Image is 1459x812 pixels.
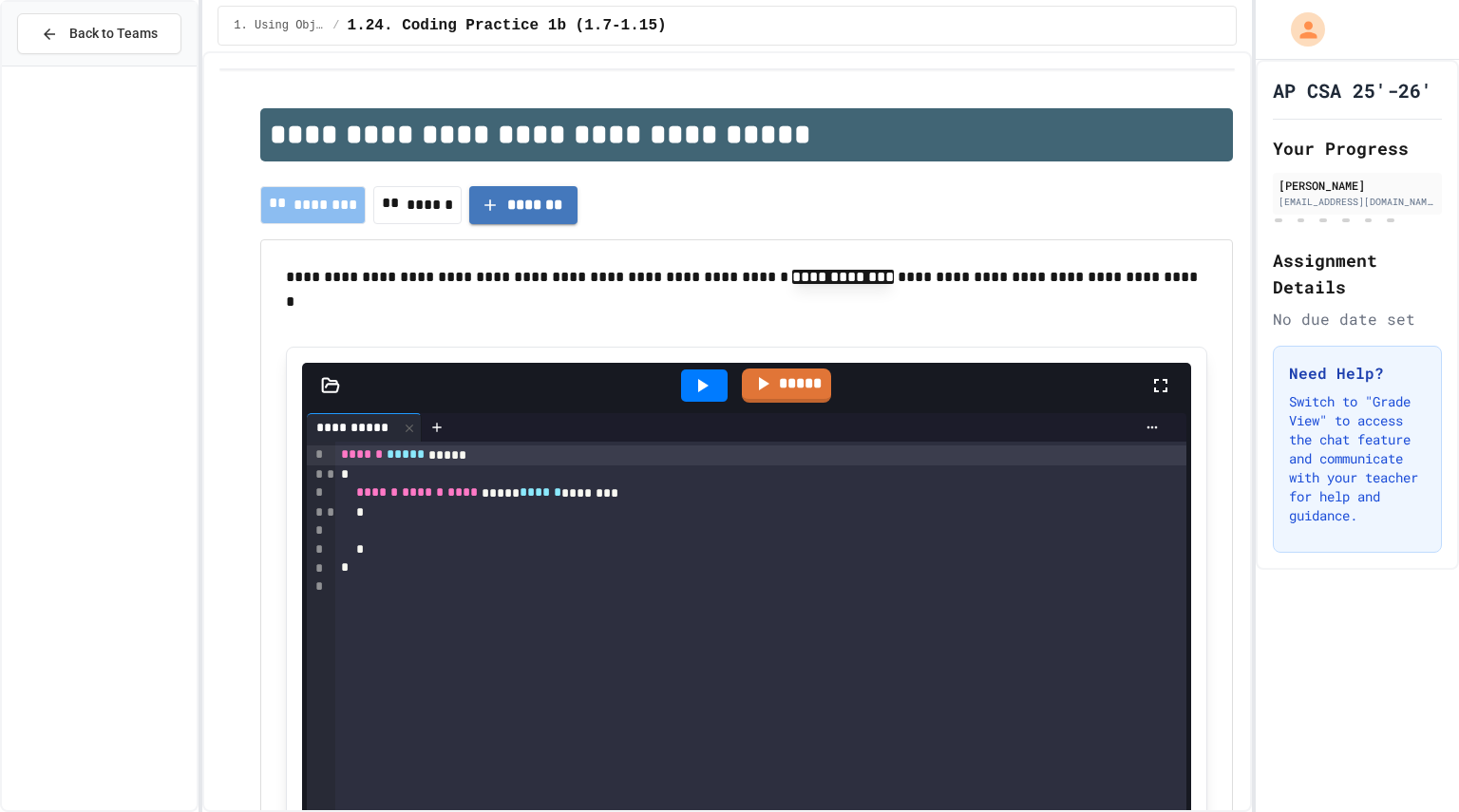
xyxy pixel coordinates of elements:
[1279,177,1436,194] div: [PERSON_NAME]
[69,24,158,44] span: Back to Teams
[234,18,325,33] span: 1. Using Objects and Methods
[1271,8,1330,51] div: My Account
[332,18,339,33] span: /
[1289,392,1426,525] p: Switch to "Grade View" to access the chat feature and communicate with your teacher for help and ...
[348,14,667,37] span: 1.24. Coding Practice 1b (1.7-1.15)
[1273,247,1442,300] h2: Assignment Details
[1289,362,1426,385] h3: Need Help?
[1273,308,1442,330] div: No due date set
[1273,77,1432,104] h1: AP CSA 25'-26'
[17,13,181,54] button: Back to Teams
[1273,135,1442,161] h2: Your Progress
[1279,195,1436,209] div: [EMAIL_ADDRESS][DOMAIN_NAME]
